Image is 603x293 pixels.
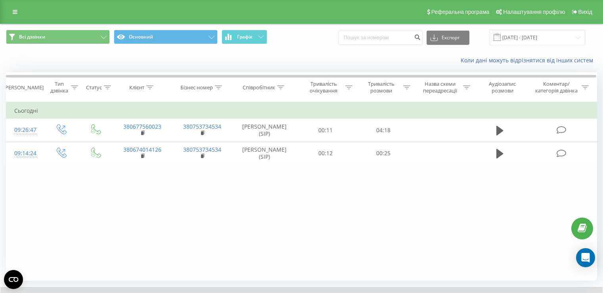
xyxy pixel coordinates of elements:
input: Пошук за номером [339,31,423,45]
td: Сьогодні [6,103,597,119]
div: Бізнес номер [180,84,213,91]
button: Експорт [427,31,469,45]
div: 09:26:47 [14,122,35,138]
a: 380753734534 [183,123,221,130]
button: Open CMP widget [4,270,23,289]
div: Коментар/категорія дзвінка [533,81,580,94]
div: Тип дзвінка [50,81,69,94]
span: Реферальна програма [431,9,490,15]
div: Статус [86,84,102,91]
td: [PERSON_NAME] (SIP) [232,119,297,142]
div: Клієнт [129,84,144,91]
button: Графік [222,30,267,44]
span: Вихід [578,9,592,15]
span: Графік [237,34,253,40]
a: 380677560023 [123,123,161,130]
div: Open Intercom Messenger [576,248,595,267]
div: Назва схеми переадресації [419,81,461,94]
span: Налаштування профілю [503,9,565,15]
a: 380674014126 [123,146,161,153]
span: Всі дзвінки [19,34,45,40]
div: 09:14:24 [14,146,35,161]
div: Тривалість очікування [304,81,344,94]
a: Коли дані можуть відрізнятися вiд інших систем [461,56,597,64]
td: 00:25 [354,142,412,165]
td: 00:11 [297,119,354,142]
div: Співробітник [243,84,275,91]
td: [PERSON_NAME] (SIP) [232,142,297,165]
td: 00:12 [297,142,354,165]
div: [PERSON_NAME] [4,84,44,91]
td: 04:18 [354,119,412,142]
div: Тривалість розмови [362,81,401,94]
button: Основний [114,30,218,44]
button: Всі дзвінки [6,30,110,44]
a: 380753734534 [183,146,221,153]
div: Аудіозапис розмови [479,81,526,94]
